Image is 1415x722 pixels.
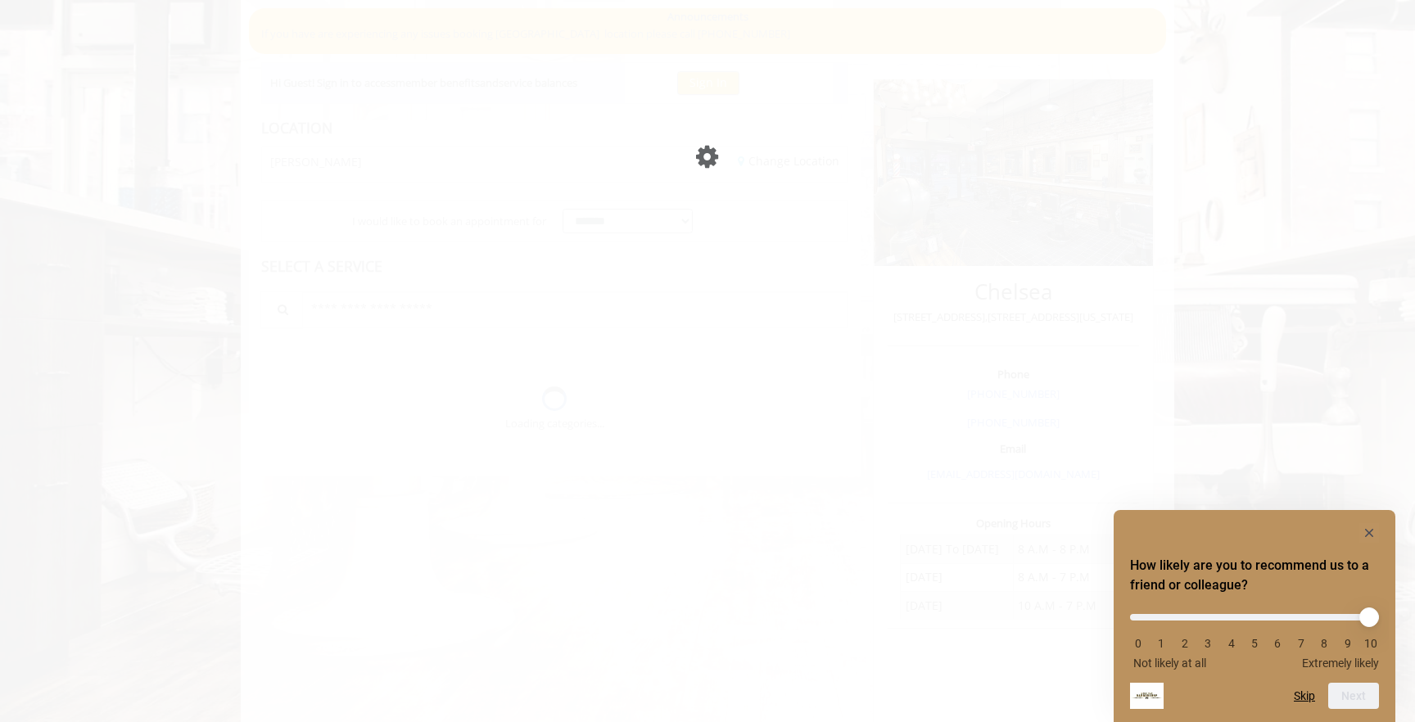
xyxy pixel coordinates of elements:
[1363,637,1379,650] li: 10
[1316,637,1332,650] li: 8
[1340,637,1356,650] li: 9
[1269,637,1286,650] li: 6
[1294,689,1315,702] button: Skip
[1130,556,1379,595] h2: How likely are you to recommend us to a friend or colleague? Select an option from 0 to 10, with ...
[1223,637,1240,650] li: 4
[1200,637,1216,650] li: 3
[1293,637,1309,650] li: 7
[1133,657,1206,670] span: Not likely at all
[1130,523,1379,709] div: How likely are you to recommend us to a friend or colleague? Select an option from 0 to 10, with ...
[1359,523,1379,543] button: Hide survey
[1177,637,1193,650] li: 2
[1153,637,1169,650] li: 1
[1328,683,1379,709] button: Next question
[1130,637,1146,650] li: 0
[1302,657,1379,670] span: Extremely likely
[1130,602,1379,670] div: How likely are you to recommend us to a friend or colleague? Select an option from 0 to 10, with ...
[1246,637,1263,650] li: 5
